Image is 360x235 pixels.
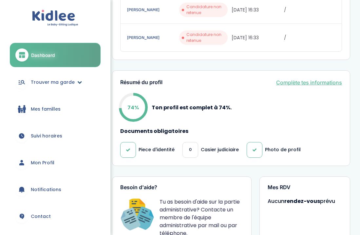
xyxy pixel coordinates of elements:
span: Mon Profil [31,159,54,166]
span: Candidature non retenue [186,32,225,44]
span: / [284,34,335,41]
a: Trouver ma garde [10,70,101,94]
span: [DATE] 16:33 [232,34,283,41]
p: Ton profil est complet à 74%. [152,103,232,112]
h3: Résumé du profil [120,80,162,85]
span: Suivi horaires [31,133,62,139]
h3: Mes RDV [268,185,342,190]
h3: Besoin d'aide? [120,185,244,190]
a: Mes familles [10,97,101,121]
span: Aucun prévu [268,197,335,205]
a: Suivi horaires [10,124,101,148]
p: 74% [127,103,139,112]
span: Mes familles [31,106,61,113]
span: Contact [31,213,51,220]
span: / [284,7,335,13]
h4: Documents obligatoires [120,128,342,134]
p: Casier judiciaire [201,146,239,153]
img: Happiness Officer [120,198,154,232]
a: [PERSON_NAME] [127,6,178,13]
a: [PERSON_NAME] [127,34,178,41]
a: Dashboard [10,43,101,67]
strong: rendez-vous [284,197,320,205]
span: Candidature non retenue [186,4,225,16]
a: Contact [10,205,101,228]
a: Complète tes informations [276,79,342,86]
span: 0 [189,146,192,153]
span: [DATE] 16:33 [232,7,283,13]
img: logo.svg [32,10,78,27]
span: Notifications [31,186,61,193]
span: Dashboard [31,52,55,59]
span: Trouver ma garde [31,79,75,86]
p: Photo de profil [265,146,301,153]
a: Mon Profil [10,151,101,174]
p: Piece d'identité [139,146,175,153]
a: Notifications [10,178,101,201]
